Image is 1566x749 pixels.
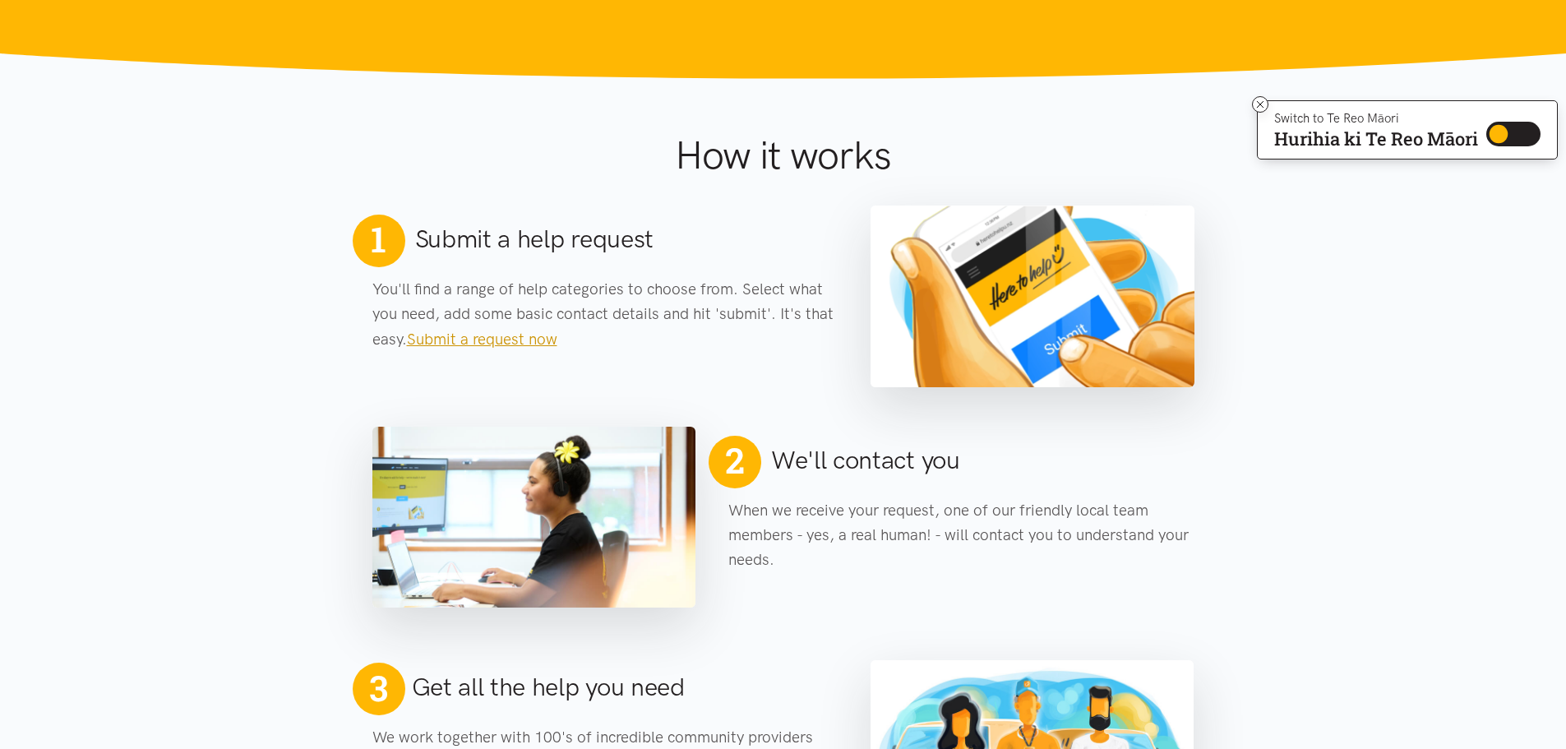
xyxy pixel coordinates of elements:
[371,218,386,261] span: 1
[728,498,1194,573] p: When we receive your request, one of our friendly local team members - yes, a real human! - will ...
[407,330,557,349] a: Submit a request now
[1274,113,1478,123] p: Switch to Te Reo Māori
[412,670,685,705] h2: Get all the help you need
[372,277,838,352] p: You'll find a range of help categories to choose from. Select what you need, add some basic conta...
[1274,132,1478,146] p: Hurihia ki Te Reo Māori
[515,132,1051,179] h1: How it works
[415,222,654,257] h2: Submit a help request
[771,443,960,478] h2: We'll contact you
[369,667,387,710] span: 3
[718,432,751,488] span: 2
